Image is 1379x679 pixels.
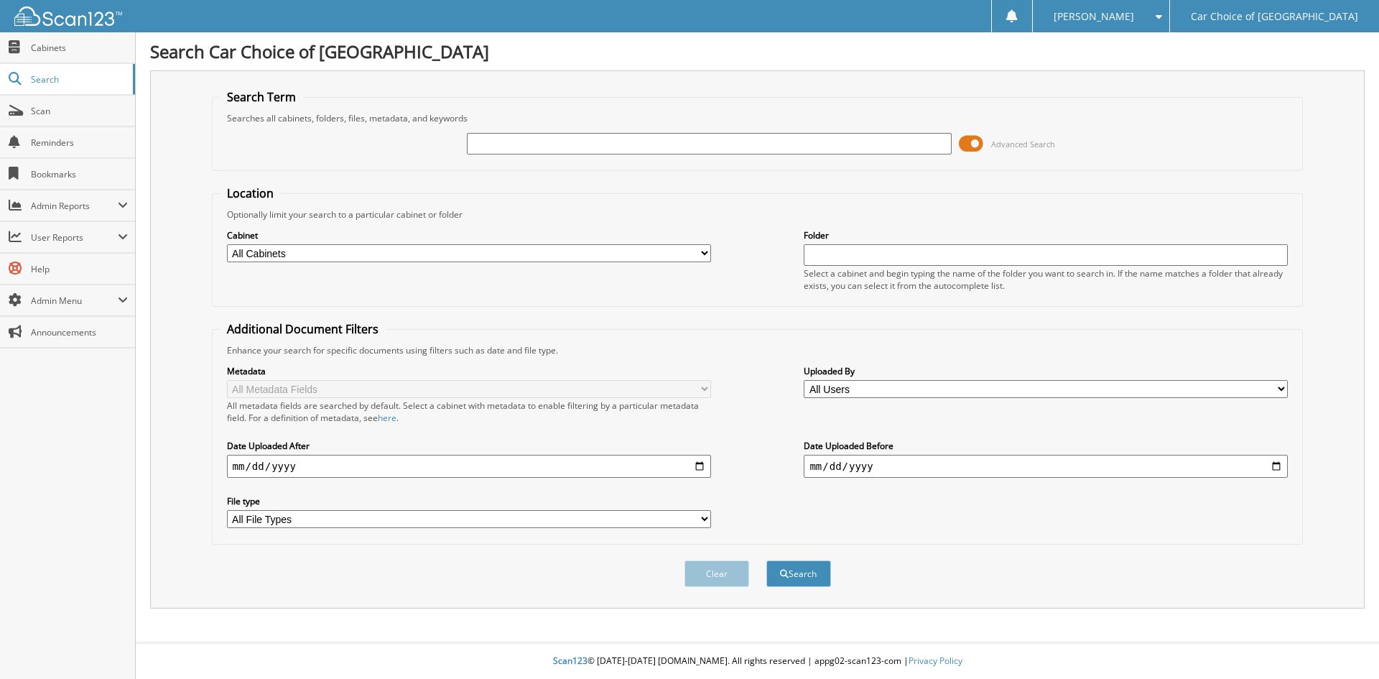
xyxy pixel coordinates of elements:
span: Search [31,73,126,86]
label: Folder [804,229,1288,241]
span: Admin Reports [31,200,118,212]
span: Advanced Search [991,139,1055,149]
input: start [227,455,711,478]
span: Scan [31,105,128,117]
label: Date Uploaded After [227,440,711,452]
label: File type [227,495,711,507]
span: Car Choice of [GEOGRAPHIC_DATA] [1191,12,1358,21]
legend: Search Term [220,89,303,105]
div: Searches all cabinets, folders, files, metadata, and keywords [220,112,1296,124]
h1: Search Car Choice of [GEOGRAPHIC_DATA] [150,40,1365,63]
div: Select a cabinet and begin typing the name of the folder you want to search in. If the name match... [804,267,1288,292]
span: Admin Menu [31,295,118,307]
div: All metadata fields are searched by default. Select a cabinet with metadata to enable filtering b... [227,399,711,424]
span: [PERSON_NAME] [1054,12,1134,21]
input: end [804,455,1288,478]
img: scan123-logo-white.svg [14,6,122,26]
span: Help [31,263,128,275]
a: Privacy Policy [909,655,962,667]
div: © [DATE]-[DATE] [DOMAIN_NAME]. All rights reserved | appg02-scan123-com | [136,644,1379,679]
legend: Location [220,185,281,201]
span: Reminders [31,137,128,149]
a: here [378,412,396,424]
label: Metadata [227,365,711,377]
label: Uploaded By [804,365,1288,377]
label: Date Uploaded Before [804,440,1288,452]
button: Search [766,560,831,587]
span: Scan123 [553,655,588,667]
button: Clear [684,560,749,587]
iframe: Chat Widget [1307,610,1379,679]
label: Cabinet [227,229,711,241]
span: Bookmarks [31,168,128,180]
div: Enhance your search for specific documents using filters such as date and file type. [220,344,1296,356]
span: Cabinets [31,42,128,54]
span: User Reports [31,231,118,244]
legend: Additional Document Filters [220,321,386,337]
div: Optionally limit your search to a particular cabinet or folder [220,208,1296,221]
span: Announcements [31,326,128,338]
